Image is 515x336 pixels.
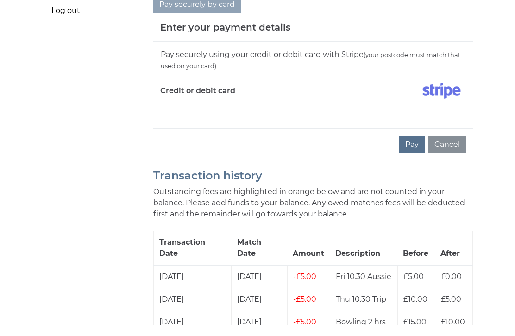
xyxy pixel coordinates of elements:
[330,299,397,322] td: Thu 10.30 Trip
[441,306,461,315] span: £5.00
[153,181,473,193] h2: Transaction history
[330,242,397,277] th: Description
[287,242,330,277] th: Amount
[160,60,466,83] div: Pay securely using your credit or debit card with Stripe
[153,7,241,25] button: Pay securely by card
[293,306,316,315] span: £5.00
[232,276,288,299] td: [DATE]
[154,276,232,299] td: [DATE]
[428,147,466,165] button: Cancel
[330,276,397,299] td: Fri 10.30 Aussie
[160,90,235,114] label: Credit or debit card
[153,197,473,231] p: Outstanding fees are highlighted in orange below and are not counted in your balance. Please add ...
[441,283,462,292] span: £0.00
[42,11,139,33] a: Log out
[403,283,424,292] span: £5.00
[160,117,466,125] iframe: Secure card payment input frame
[232,242,288,277] th: Match Date
[232,299,288,322] td: [DATE]
[399,147,425,165] button: Pay
[397,242,435,277] th: Before
[403,306,427,315] span: £10.00
[154,299,232,322] td: [DATE]
[160,32,290,45] h5: Enter your payment details
[293,283,316,292] span: £5.00
[154,242,232,277] th: Transaction Date
[435,242,472,277] th: After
